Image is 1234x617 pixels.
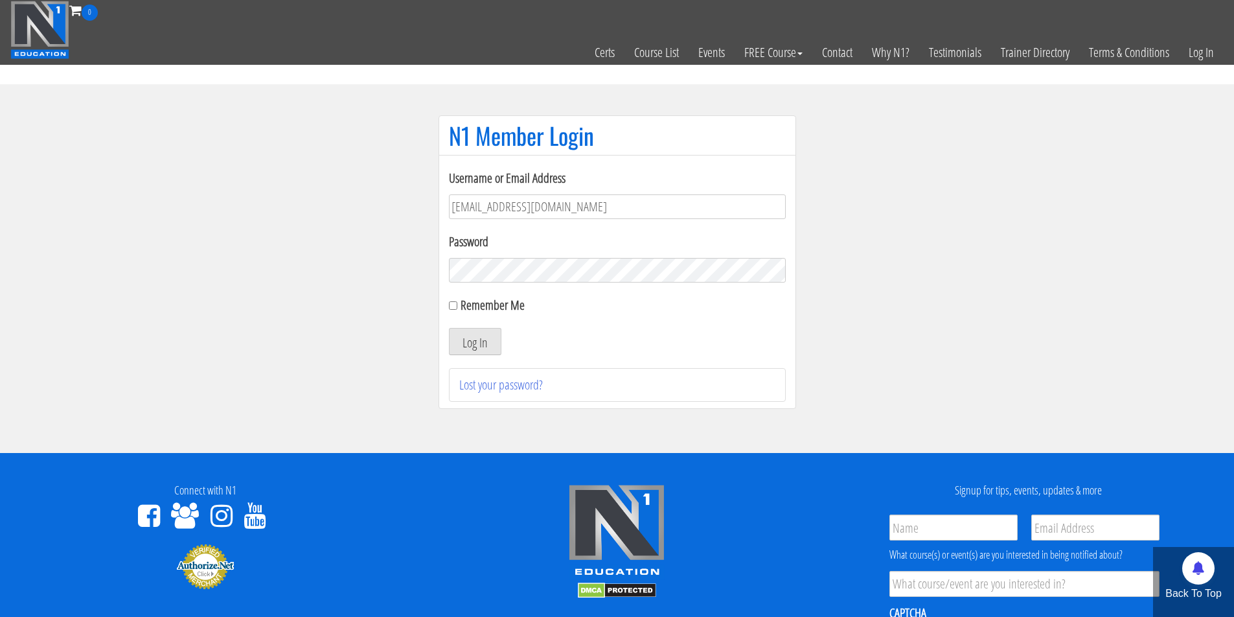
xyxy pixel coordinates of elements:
[10,1,69,59] img: n1-education
[889,547,1160,563] div: What course(s) or event(s) are you interested in being notified about?
[889,515,1018,541] input: Name
[459,376,543,393] a: Lost your password?
[10,484,402,497] h4: Connect with N1
[812,21,862,84] a: Contact
[991,21,1079,84] a: Trainer Directory
[69,1,98,19] a: 0
[735,21,812,84] a: FREE Course
[461,296,525,314] label: Remember Me
[689,21,735,84] a: Events
[578,583,656,598] img: DMCA.com Protection Status
[449,328,501,355] button: Log In
[449,122,786,148] h1: N1 Member Login
[1153,586,1234,601] p: Back To Top
[1179,21,1224,84] a: Log In
[449,232,786,251] label: Password
[176,543,234,590] img: Authorize.Net Merchant - Click to Verify
[1079,21,1179,84] a: Terms & Conditions
[889,571,1160,597] input: What course/event are you interested in?
[449,169,786,188] label: Username or Email Address
[1031,515,1160,541] input: Email Address
[82,5,98,21] span: 0
[568,484,665,580] img: n1-edu-logo
[919,21,991,84] a: Testimonials
[585,21,624,84] a: Certs
[832,484,1224,497] h4: Signup for tips, events, updates & more
[624,21,689,84] a: Course List
[862,21,919,84] a: Why N1?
